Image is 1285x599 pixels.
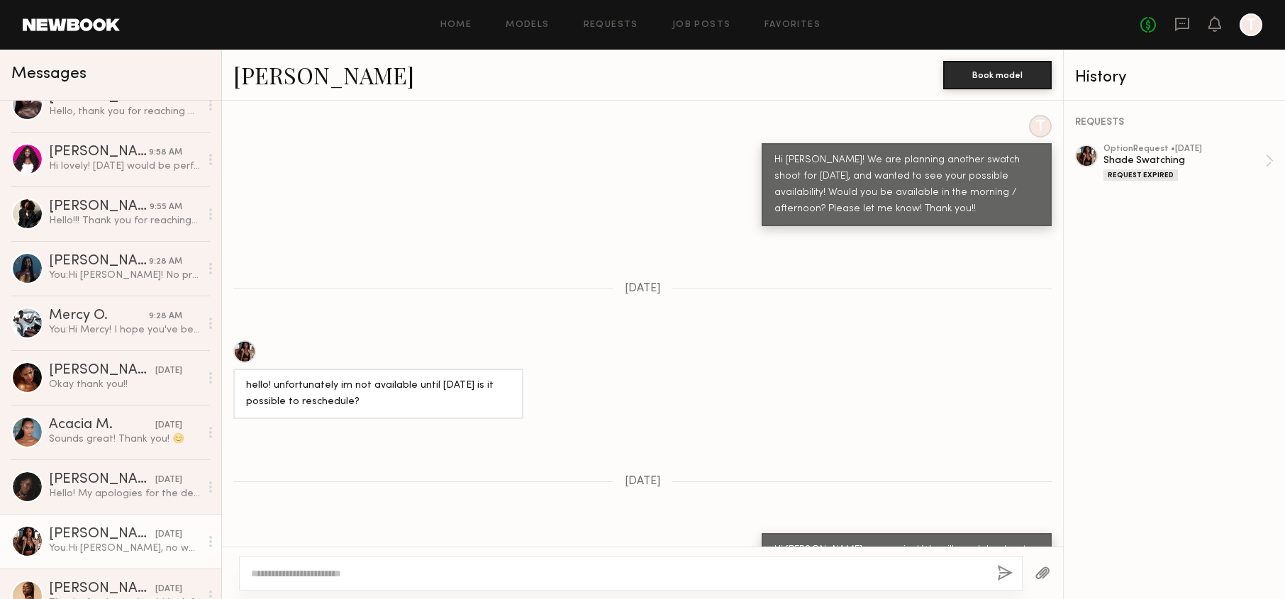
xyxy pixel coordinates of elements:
[1103,169,1178,181] div: Request Expired
[943,61,1052,89] button: Book model
[49,105,200,118] div: Hello, thank you for reaching out! Unfortunately I’m out of town until [DATE]
[149,310,182,323] div: 9:28 AM
[49,582,155,596] div: [PERSON_NAME]
[49,527,155,542] div: [PERSON_NAME]
[440,21,472,30] a: Home
[774,152,1039,218] div: Hi [PERSON_NAME]! We are planning another swatch shoot for [DATE], and wanted to see your possibl...
[155,474,182,487] div: [DATE]
[49,473,155,487] div: [PERSON_NAME]
[49,145,149,159] div: [PERSON_NAME]
[774,542,1039,575] div: Hi [PERSON_NAME], no worries! We will reach back out for the next one.
[49,378,200,391] div: Okay thank you!!
[155,528,182,542] div: [DATE]
[672,21,731,30] a: Job Posts
[49,200,150,214] div: [PERSON_NAME]
[155,583,182,596] div: [DATE]
[49,254,149,269] div: [PERSON_NAME]
[625,283,661,295] span: [DATE]
[149,255,182,269] div: 9:28 AM
[49,269,200,282] div: You: Hi [PERSON_NAME]! No problem! We are planning another model shoot day for either [DATE] or [...
[1103,154,1265,167] div: Shade Swatching
[49,418,155,432] div: Acacia M.
[49,542,200,555] div: You: Hi [PERSON_NAME], no worries! We will reach back out for the next one.
[506,21,549,30] a: Models
[49,214,200,228] div: Hello!!! Thank you for reaching out. I am available [DATE] or [DATE]. I just need to know the tim...
[155,364,182,378] div: [DATE]
[150,201,182,214] div: 9:55 AM
[233,60,414,90] a: [PERSON_NAME]
[49,432,200,446] div: Sounds great! Thank you! 😊
[11,66,87,82] span: Messages
[49,159,200,173] div: Hi lovely! [DATE] would be perfect :)
[246,378,511,410] div: hello! unfortunately im not available until [DATE] is it possible to reschedule?
[49,364,155,378] div: [PERSON_NAME]
[625,476,661,488] span: [DATE]
[1103,145,1274,181] a: optionRequest •[DATE]Shade SwatchingRequest Expired
[764,21,820,30] a: Favorites
[1075,69,1274,86] div: History
[584,21,638,30] a: Requests
[1103,145,1265,154] div: option Request • [DATE]
[49,309,149,323] div: Mercy O.
[49,487,200,500] div: Hello! My apologies for the delayed response. Unfortunately I was available [DATE] and completely...
[149,146,182,159] div: 9:58 AM
[1240,13,1262,36] a: T
[943,68,1052,80] a: Book model
[49,323,200,337] div: You: Hi Mercy! I hope you've been well! We are planning a model shoot day for either [DATE] or [D...
[1075,118,1274,128] div: REQUESTS
[155,419,182,432] div: [DATE]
